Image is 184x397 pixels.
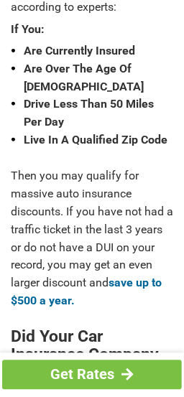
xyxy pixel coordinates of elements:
strong: If You: [11,24,173,35]
strong: Are Currently Insured [24,42,173,60]
strong: Drive Less Than 50 Miles Per Day [24,95,173,131]
p: Then you may qualify for massive auto insurance discounts. If you have not had a traffic ticket i... [11,167,173,311]
a: Get Rates [2,360,182,390]
strong: Are Over The Age Of [DEMOGRAPHIC_DATA] [24,60,173,96]
strong: Live In A Qualified Zip Code [24,131,173,149]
